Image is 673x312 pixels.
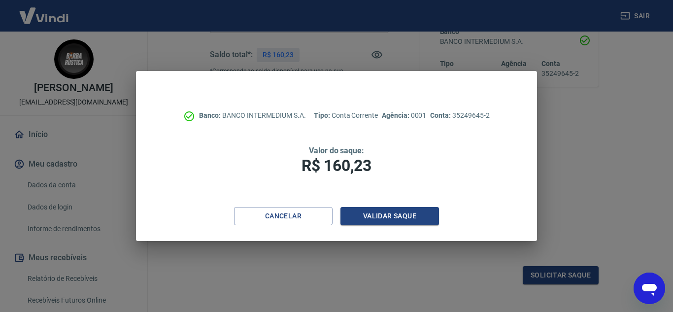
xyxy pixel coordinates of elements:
[314,111,332,119] span: Tipo:
[430,111,452,119] span: Conta:
[382,110,426,121] p: 0001
[382,111,411,119] span: Agência:
[634,273,665,304] iframe: Botão para abrir a janela de mensagens
[234,207,333,225] button: Cancelar
[199,110,306,121] p: BANCO INTERMEDIUM S.A.
[302,156,371,175] span: R$ 160,23
[309,146,364,155] span: Valor do saque:
[314,110,378,121] p: Conta Corrente
[199,111,222,119] span: Banco:
[340,207,439,225] button: Validar saque
[430,110,489,121] p: 35249645-2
